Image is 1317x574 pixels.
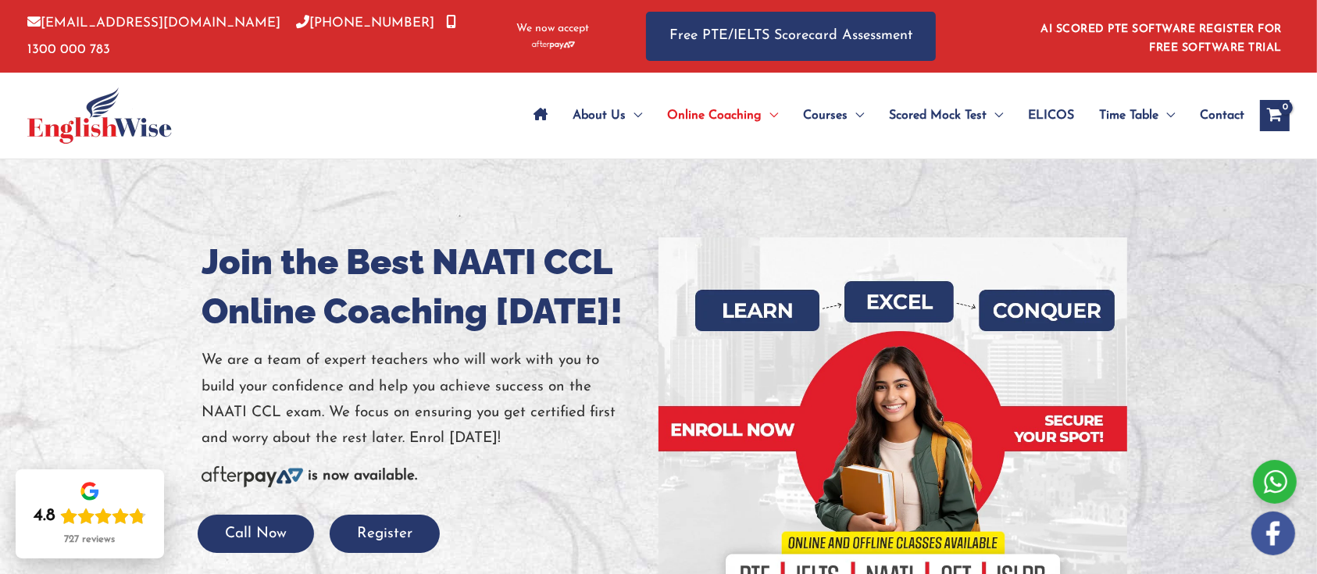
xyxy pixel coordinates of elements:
h1: Join the Best NAATI CCL Online Coaching [DATE]! [202,237,647,336]
a: Scored Mock TestMenu Toggle [876,88,1015,143]
span: Menu Toggle [848,88,864,143]
a: Call Now [198,526,314,541]
span: About Us [573,88,626,143]
a: Contact [1187,88,1244,143]
span: ELICOS [1028,88,1074,143]
span: Scored Mock Test [889,88,987,143]
span: Time Table [1099,88,1158,143]
span: Menu Toggle [987,88,1003,143]
a: [PHONE_NUMBER] [296,16,434,30]
span: Menu Toggle [1158,88,1175,143]
div: Rating: 4.8 out of 5 [34,505,146,527]
a: About UsMenu Toggle [560,88,655,143]
a: Time TableMenu Toggle [1087,88,1187,143]
p: We are a team of expert teachers who will work with you to build your confidence and help you ach... [202,348,647,451]
button: Register [330,515,440,553]
aside: Header Widget 1 [1032,11,1290,62]
a: Free PTE/IELTS Scorecard Assessment [646,12,936,61]
a: Register [330,526,440,541]
a: AI SCORED PTE SOFTWARE REGISTER FOR FREE SOFTWARE TRIAL [1041,23,1283,54]
span: We now accept [517,21,590,37]
img: Afterpay-Logo [532,41,575,49]
a: CoursesMenu Toggle [791,88,876,143]
a: ELICOS [1015,88,1087,143]
b: is now available. [308,469,417,483]
span: Menu Toggle [626,88,642,143]
a: View Shopping Cart, empty [1260,100,1290,131]
span: Online Coaching [667,88,762,143]
span: Courses [803,88,848,143]
a: Online CoachingMenu Toggle [655,88,791,143]
img: Afterpay-Logo [202,466,303,487]
div: 727 reviews [65,533,116,546]
span: Contact [1200,88,1244,143]
div: 4.8 [34,505,55,527]
img: cropped-ew-logo [27,87,172,144]
a: [EMAIL_ADDRESS][DOMAIN_NAME] [27,16,280,30]
img: white-facebook.png [1251,512,1295,555]
button: Call Now [198,515,314,553]
span: Menu Toggle [762,88,778,143]
a: 1300 000 783 [27,16,456,55]
nav: Site Navigation: Main Menu [521,88,1244,143]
